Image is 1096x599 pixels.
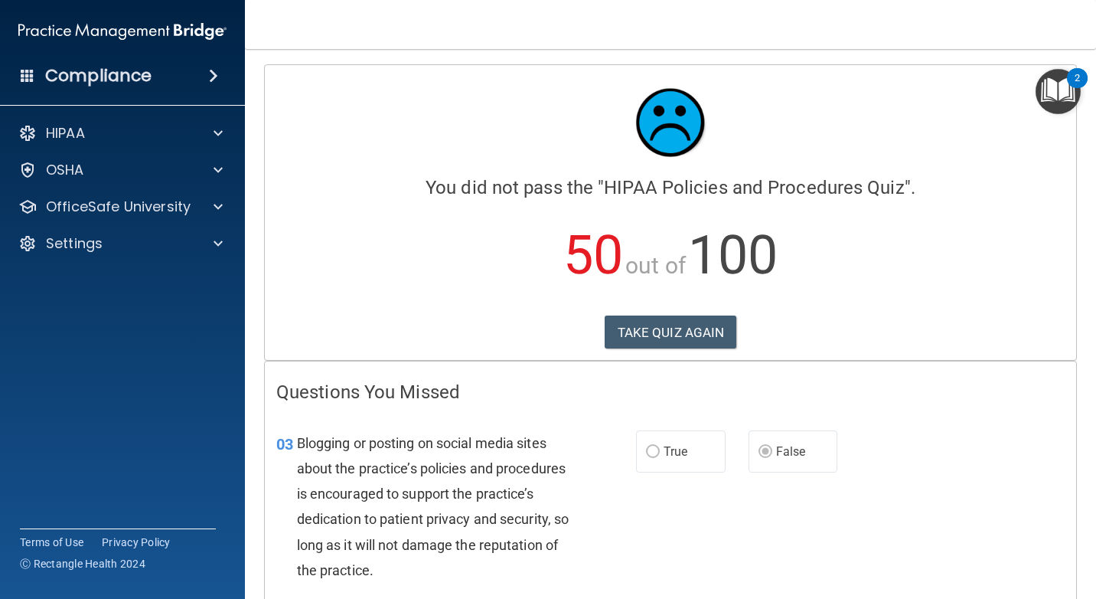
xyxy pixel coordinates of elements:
[297,435,569,578] span: Blogging or posting on social media sites about the practice’s policies and procedures is encoura...
[45,65,152,87] h4: Compliance
[46,161,84,179] p: OSHA
[605,316,737,349] button: TAKE QUIZ AGAIN
[276,178,1065,198] h4: You did not pass the " ".
[646,447,660,458] input: True
[604,177,904,198] span: HIPAA Policies and Procedures Quiz
[20,556,145,571] span: Ⓒ Rectangle Health 2024
[664,444,687,459] span: True
[18,124,223,142] a: HIPAA
[18,16,227,47] img: PMB logo
[1036,69,1081,114] button: Open Resource Center, 2 new notifications
[18,198,223,216] a: OfficeSafe University
[46,198,191,216] p: OfficeSafe University
[758,447,772,458] input: False
[1075,78,1080,98] div: 2
[688,224,778,286] span: 100
[776,444,806,459] span: False
[563,224,623,286] span: 50
[102,535,171,550] a: Privacy Policy
[18,234,223,253] a: Settings
[276,435,293,453] span: 03
[46,124,85,142] p: HIPAA
[625,77,716,169] img: sad_face.ecc698e2.jpg
[625,252,686,279] span: out of
[46,234,103,253] p: Settings
[276,382,1065,402] h4: Questions You Missed
[18,161,223,179] a: OSHA
[20,535,83,550] a: Terms of Use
